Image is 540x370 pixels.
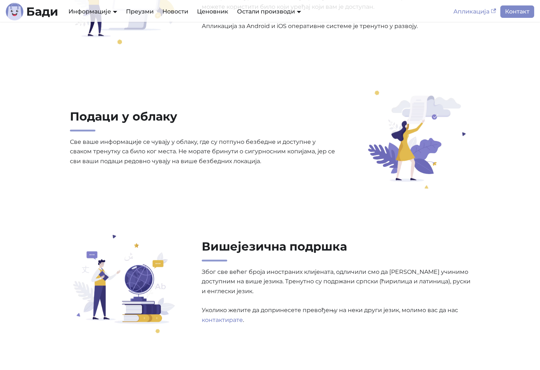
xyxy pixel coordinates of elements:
[500,5,534,18] a: Контакт
[359,90,472,189] img: Подаци у облаку
[6,3,23,20] img: Лого
[70,109,339,131] h2: Подаци у облаку
[26,6,58,17] b: Бади
[202,316,243,323] a: контактирате
[202,239,470,261] h2: Вишејезична подршка
[202,267,470,325] p: Због све већег броја иностраних клијената, одличили смо да [PERSON_NAME] учинимо доступним на виш...
[449,5,500,18] a: Апликација
[67,235,180,334] img: Вишејезична подршка
[158,5,193,18] a: Новости
[193,5,233,18] a: Ценовник
[122,5,158,18] a: Преузми
[68,8,117,15] a: Информације
[70,137,339,166] p: Све ваше информације се чувају у облаку, где су потпуно безбедне и доступне у сваком тренутку са ...
[237,8,301,15] a: Остали производи
[6,3,58,20] a: ЛогоБади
